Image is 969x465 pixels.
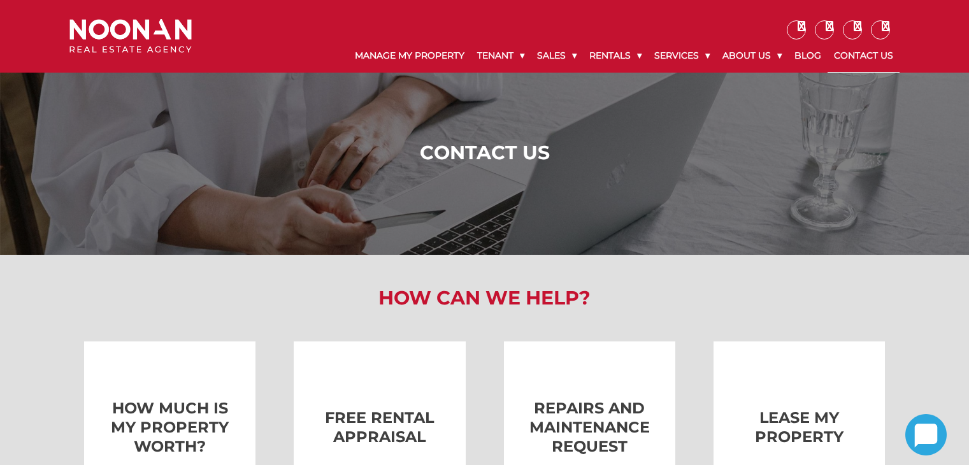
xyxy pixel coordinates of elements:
a: Blog [788,39,828,72]
a: Rentals [583,39,648,72]
a: Sales [531,39,583,72]
img: Noonan Real Estate Agency [69,19,192,53]
h2: How Can We Help? [60,287,909,310]
a: Manage My Property [348,39,471,72]
a: About Us [716,39,788,72]
h1: Contact Us [73,141,896,164]
a: Contact Us [828,39,900,73]
a: Services [648,39,716,72]
a: Tenant [471,39,531,72]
